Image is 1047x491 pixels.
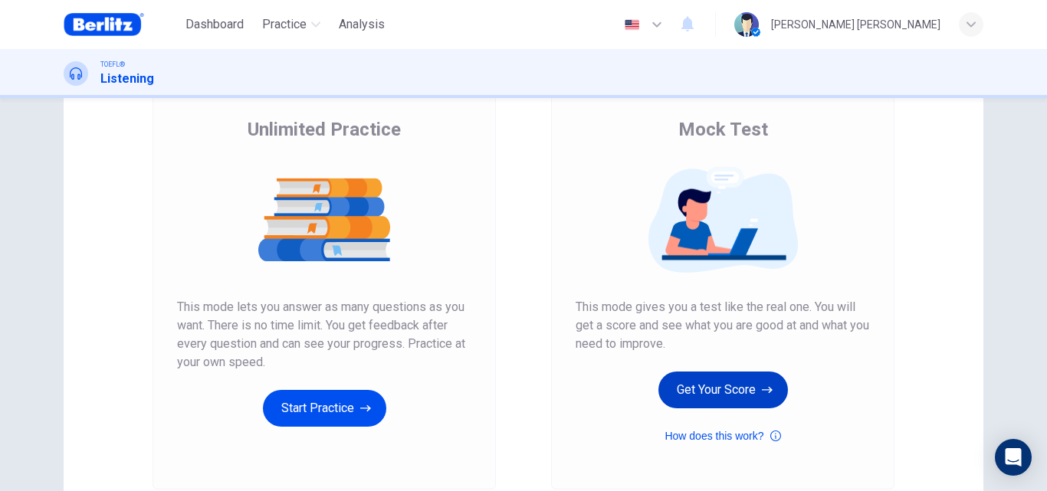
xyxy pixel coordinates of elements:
[100,70,154,88] h1: Listening
[658,372,788,408] button: Get Your Score
[179,11,250,38] button: Dashboard
[622,19,642,31] img: en
[678,117,768,142] span: Mock Test
[734,12,759,37] img: Profile picture
[100,59,125,70] span: TOEFL®
[576,298,870,353] span: This mode gives you a test like the real one. You will get a score and see what you are good at a...
[185,15,244,34] span: Dashboard
[177,298,471,372] span: This mode lets you answer as many questions as you want. There is no time limit. You get feedback...
[64,9,144,40] img: Berlitz Brasil logo
[262,15,307,34] span: Practice
[333,11,391,38] button: Analysis
[256,11,327,38] button: Practice
[248,117,401,142] span: Unlimited Practice
[339,15,385,34] span: Analysis
[665,427,780,445] button: How does this work?
[64,9,179,40] a: Berlitz Brasil logo
[995,439,1032,476] div: Open Intercom Messenger
[771,15,940,34] div: [PERSON_NAME] [PERSON_NAME]
[263,390,386,427] button: Start Practice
